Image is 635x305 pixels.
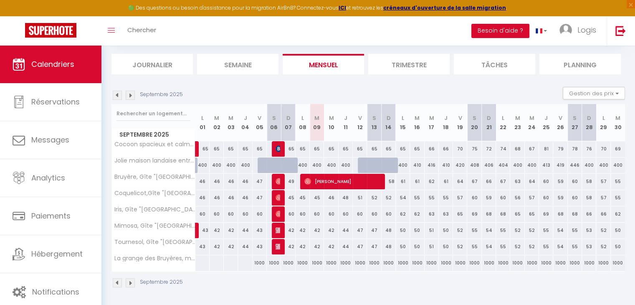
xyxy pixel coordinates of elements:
th: 20 [467,104,481,141]
div: 413 [539,158,553,173]
li: Mensuel [283,54,364,74]
th: 05 [253,104,267,141]
th: 15 [396,104,410,141]
div: 60 [382,206,396,222]
span: Cocoon spacieux et calme, deux pas du centre ville [113,141,197,147]
div: 57 [453,190,467,206]
div: 51 [425,239,439,254]
div: 408 [467,158,481,173]
div: 46 [224,190,238,206]
div: 42 [296,239,310,254]
div: 47 [367,239,381,254]
abbr: M [214,114,219,122]
div: 62 [425,174,439,189]
span: Notifications [32,287,79,297]
div: 69 [611,141,625,157]
div: 60 [539,190,553,206]
th: 04 [238,104,252,141]
div: 400 [296,158,310,173]
div: 65 [224,141,238,157]
div: 49 [281,174,295,189]
div: 47 [253,190,267,206]
div: 54 [482,239,496,254]
div: 400 [611,158,625,173]
div: 64 [525,174,539,189]
div: 400 [224,158,238,173]
div: 55 [496,223,510,238]
div: 52 [367,190,381,206]
div: 75 [467,141,481,157]
div: 54 [553,239,567,254]
div: 42 [224,223,238,238]
div: 400 [310,158,324,173]
div: 68 [510,141,524,157]
abbr: M [314,114,319,122]
div: 55 [410,190,424,206]
abbr: L [201,114,204,122]
div: 60 [296,206,310,222]
div: 55 [425,190,439,206]
abbr: M [415,114,420,122]
div: 50 [410,223,424,238]
th: 28 [582,104,596,141]
span: La grange des Bruyères, maison rénovée, 5 chambres [113,255,197,262]
div: 63 [439,206,453,222]
abbr: M [329,114,334,122]
div: 52 [525,223,539,238]
div: 60 [339,206,353,222]
span: Iris, Gîte "[GEOGRAPHIC_DATA]" Wifi+Parking [113,206,197,213]
th: 06 [267,104,281,141]
div: 78 [568,141,582,157]
div: 64 [453,174,467,189]
a: Chercher [121,16,162,46]
div: 65 [195,141,210,157]
div: 50 [410,239,424,254]
th: 17 [425,104,439,141]
div: 60 [224,206,238,222]
th: 10 [324,104,338,141]
div: 55 [439,190,453,206]
div: 46 [195,174,210,189]
th: 09 [310,104,324,141]
div: 42 [210,239,224,254]
div: 65 [310,141,324,157]
div: 47 [253,174,267,189]
div: 47 [353,223,367,238]
div: 65 [296,141,310,157]
div: 400 [525,158,539,173]
div: 51 [425,223,439,238]
span: Coquelicot,Gîte "[GEOGRAPHIC_DATA]"Wifi+Pking [113,190,197,196]
span: Logis [577,25,596,35]
div: 60 [367,206,381,222]
div: 62 [396,206,410,222]
p: Septembre 2025 [140,91,183,99]
div: 69 [539,206,553,222]
div: 65 [525,206,539,222]
abbr: J [444,114,448,122]
th: 30 [611,104,625,141]
th: 11 [339,104,353,141]
div: 46 [195,190,210,206]
div: 60 [467,190,481,206]
span: [PERSON_NAME] [276,173,280,189]
th: 18 [439,104,453,141]
span: Tournesol, Gîte "[GEOGRAPHIC_DATA]"Wifi+Pking [113,239,197,245]
div: 400 [238,158,252,173]
div: 70 [453,141,467,157]
div: 52 [453,239,467,254]
div: 52 [382,190,396,206]
abbr: L [602,114,605,122]
div: 1000 [267,255,281,271]
span: Jolie maison landaise entre lac & ocean [113,158,197,164]
div: 60 [195,206,210,222]
div: 55 [568,239,582,254]
div: 50 [611,223,625,238]
div: 410 [439,158,453,173]
div: 42 [281,223,295,238]
div: 55 [568,223,582,238]
div: 66 [582,206,596,222]
div: 55 [611,174,625,189]
li: Semaine [197,54,278,74]
span: [PERSON_NAME] [276,141,280,157]
div: 66 [425,141,439,157]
